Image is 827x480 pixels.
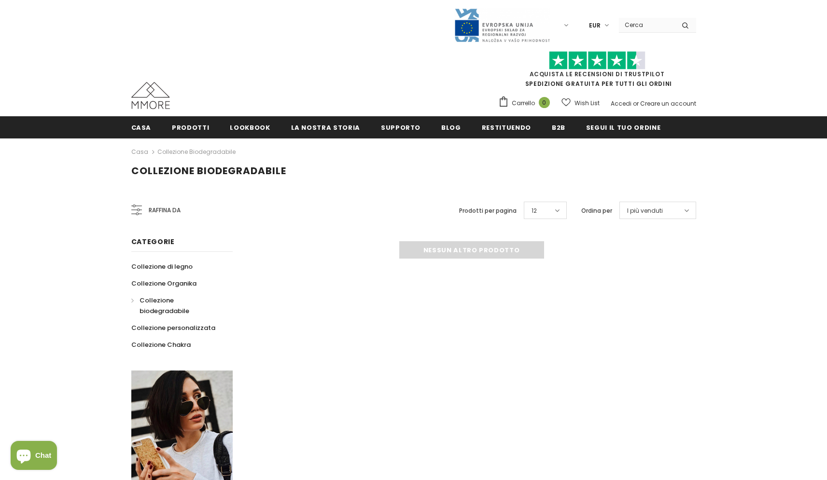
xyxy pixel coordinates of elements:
span: B2B [552,123,565,132]
input: Search Site [619,18,674,32]
img: Javni Razpis [454,8,550,43]
span: Restituendo [482,123,531,132]
span: Collezione Organika [131,279,196,288]
a: Javni Razpis [454,21,550,29]
a: Lookbook [230,116,270,138]
span: Wish List [575,98,600,108]
span: supporto [381,123,421,132]
span: Collezione Chakra [131,340,191,349]
span: Categorie [131,237,175,247]
a: B2B [552,116,565,138]
a: Collezione biodegradabile [131,292,222,319]
span: Casa [131,123,152,132]
a: Prodotti [172,116,209,138]
a: Blog [441,116,461,138]
a: Carrello 0 [498,96,555,110]
span: Collezione biodegradabile [131,164,286,178]
span: 12 [532,206,537,216]
span: Collezione di legno [131,262,193,271]
span: Blog [441,123,461,132]
span: La nostra storia [291,123,360,132]
label: Prodotti per pagina [459,206,517,216]
span: Carrello [512,98,535,108]
span: or [633,99,639,108]
span: SPEDIZIONE GRATUITA PER TUTTI GLI ORDINI [498,55,696,88]
img: Fidati di Pilot Stars [549,51,645,70]
img: Casi MMORE [131,82,170,109]
a: Wish List [561,95,600,111]
a: Accedi [611,99,631,108]
inbox-online-store-chat: Shopify online store chat [8,441,60,472]
a: Creare un account [640,99,696,108]
a: Collezione di legno [131,258,193,275]
span: Segui il tuo ordine [586,123,660,132]
a: Collezione Organika [131,275,196,292]
a: Collezione personalizzata [131,319,215,336]
span: Raffina da [149,205,181,216]
span: I più venduti [627,206,663,216]
span: Lookbook [230,123,270,132]
a: La nostra storia [291,116,360,138]
a: Restituendo [482,116,531,138]
label: Ordina per [581,206,612,216]
span: 0 [539,97,550,108]
a: Collezione biodegradabile [157,148,236,156]
a: Casa [131,116,152,138]
span: Prodotti [172,123,209,132]
span: Collezione personalizzata [131,323,215,332]
a: supporto [381,116,421,138]
span: EUR [589,21,601,30]
a: Segui il tuo ordine [586,116,660,138]
span: Collezione biodegradabile [140,296,189,315]
a: Acquista le recensioni di TrustPilot [530,70,665,78]
a: Casa [131,146,148,158]
a: Collezione Chakra [131,336,191,353]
